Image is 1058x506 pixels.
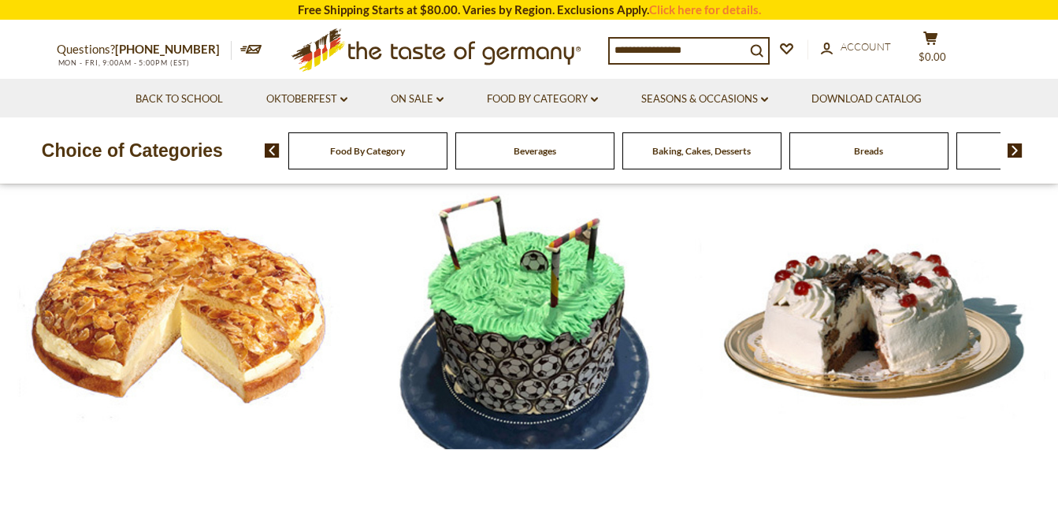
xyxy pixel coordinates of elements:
a: Back to School [135,91,223,108]
a: Beverages [514,145,556,157]
button: $0.00 [908,31,955,70]
a: Breads [854,145,883,157]
a: Click here for details. [649,2,761,17]
a: Oktoberfest [266,91,347,108]
a: Baking, Cakes, Desserts [652,145,751,157]
span: $0.00 [919,50,946,63]
a: Download Catalog [811,91,922,108]
img: next arrow [1008,143,1023,158]
a: On Sale [391,91,444,108]
a: Food By Category [487,91,598,108]
a: Seasons & Occasions [641,91,768,108]
a: Food By Category [330,145,405,157]
p: Questions? [57,39,232,60]
a: Account [821,39,891,56]
a: [PHONE_NUMBER] [115,42,220,56]
span: Account [841,40,891,53]
img: previous arrow [265,143,280,158]
span: MON - FRI, 9:00AM - 5:00PM (EST) [57,58,191,67]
